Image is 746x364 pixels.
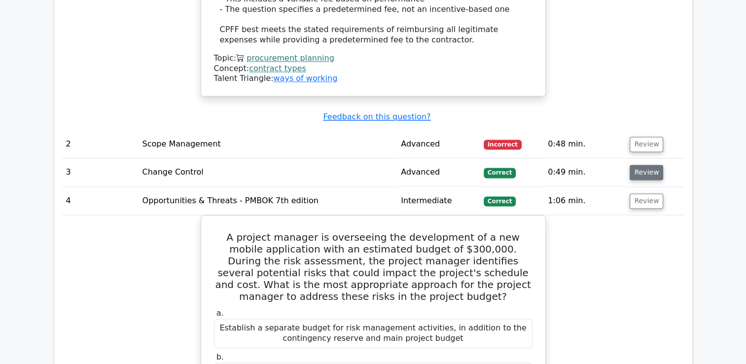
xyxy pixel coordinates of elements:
button: Review [630,193,663,209]
span: Correct [484,196,516,206]
span: Correct [484,168,516,178]
div: Concept: [214,64,533,74]
td: Intermediate [397,187,480,215]
td: 0:48 min. [544,130,626,158]
a: procurement planning [247,53,334,63]
button: Review [630,165,663,180]
a: Feedback on this question? [323,112,430,121]
td: 1:06 min. [544,187,626,215]
td: Change Control [139,158,397,186]
a: contract types [249,64,306,73]
td: Scope Management [139,130,397,158]
td: 4 [62,187,139,215]
td: 2 [62,130,139,158]
td: Advanced [397,130,480,158]
td: 0:49 min. [544,158,626,186]
span: a. [216,308,224,318]
span: Incorrect [484,140,522,149]
span: b. [216,352,224,362]
h5: A project manager is overseeing the development of a new mobile application with an estimated bud... [213,231,533,302]
a: ways of working [273,73,337,83]
div: Establish a separate budget for risk management activities, in addition to the contingency reserv... [214,319,533,348]
td: 3 [62,158,139,186]
div: Talent Triangle: [214,53,533,84]
td: Advanced [397,158,480,186]
td: Opportunities & Threats - PMBOK 7th edition [139,187,397,215]
div: Topic: [214,53,533,64]
button: Review [630,137,663,152]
